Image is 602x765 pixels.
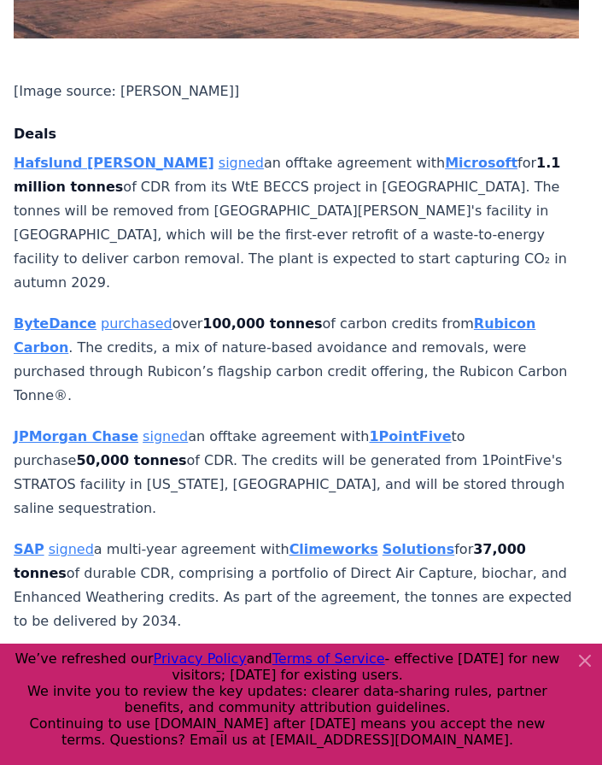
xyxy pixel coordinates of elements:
a: signed [143,428,188,444]
a: Climeworks [289,541,378,557]
a: Hafslund [PERSON_NAME] [14,155,214,171]
strong: 100,000 tonnes [202,315,322,332]
a: Rubicon Carbon [14,315,535,356]
a: signed [219,155,264,171]
a: JPMorgan Chase [14,428,138,444]
p: over of carbon credits from . The credits, a mix of nature-based avoidance and removals, were pur... [14,312,579,408]
a: Solutions [383,541,454,557]
strong: 1.1 million tonnes [14,155,560,195]
strong: 37,000 tonnes [14,541,526,581]
p: an offtake agreement with to purchase of CDR. The credits will be generated from 1PointFive's STR... [14,425,579,521]
p: a multi-year agreement with for of durable CDR, comprising a portfolio of Direct Air Capture, bio... [14,538,579,633]
strong: 50,000 tonnes [76,452,186,468]
a: SAP [14,541,44,557]
a: Microsoft [445,155,517,171]
a: 1PointFive [369,428,451,444]
p: an offtake agreement with for of CDR from its WtE BECCS project in [GEOGRAPHIC_DATA]. The tonnes ... [14,151,579,295]
p: [Image source: [PERSON_NAME]] [14,79,579,103]
strong: Deals [14,126,56,142]
a: purchased [101,315,172,332]
a: ByteDance [14,315,96,332]
a: signed [49,541,94,557]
